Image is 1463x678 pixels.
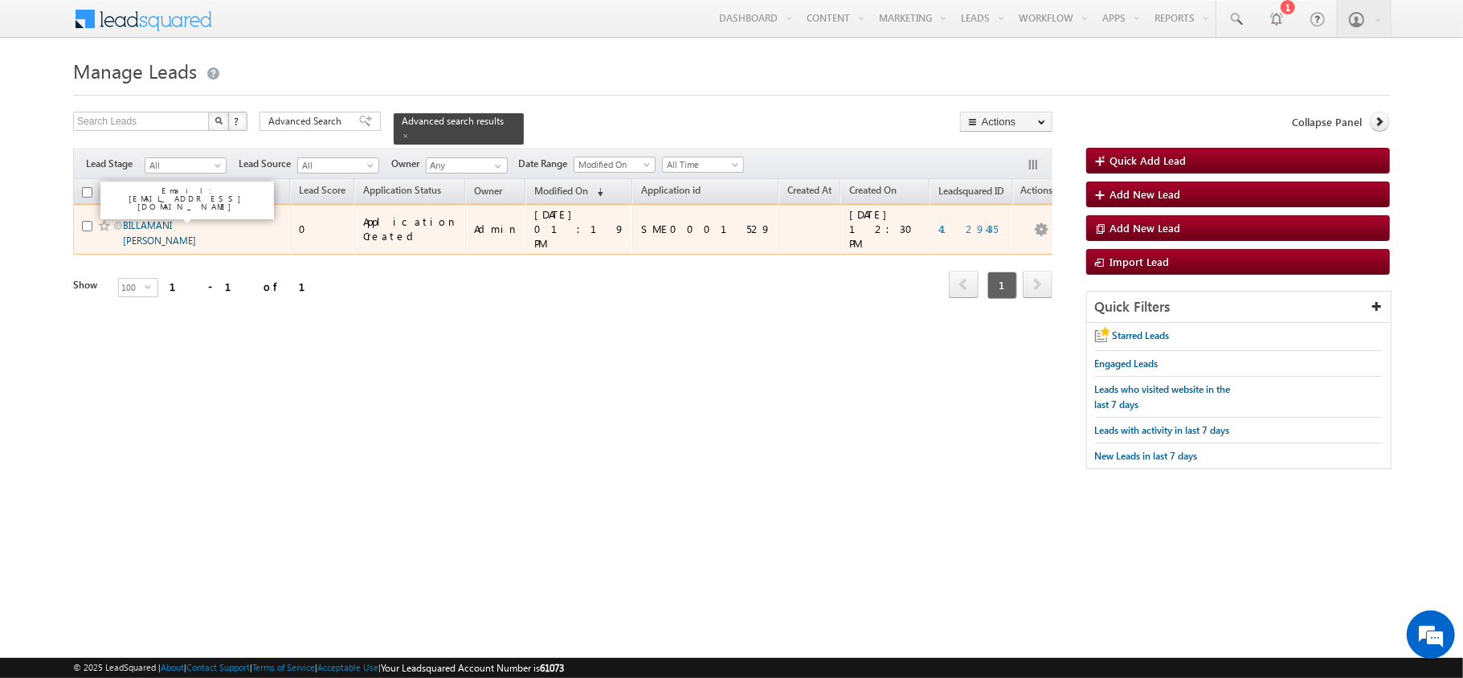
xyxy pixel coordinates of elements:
a: Application Status [355,182,449,202]
span: Lead Source [239,157,297,171]
a: All Time [662,157,744,173]
span: Owner [474,185,502,197]
span: All [298,158,374,173]
span: Modified On [534,185,588,197]
span: ? [235,114,242,128]
a: Lead Score [291,182,353,202]
button: Actions [960,112,1052,132]
textarea: Type your message and hit 'Enter' [21,149,293,480]
div: 0 [299,222,347,236]
span: select [145,283,157,290]
span: © 2025 LeadSquared | | | | | [73,660,564,676]
span: 1 [987,272,1017,299]
a: Created On [841,182,905,202]
a: All [145,157,227,174]
div: Show [73,278,105,292]
span: Engaged Leads [1095,357,1159,370]
span: Leads who visited website in the last 7 days [1095,383,1231,410]
a: Acceptable Use [317,662,378,672]
input: Check all records [82,187,92,198]
span: Actions [1014,182,1052,202]
div: [DATE] 01:19 PM [534,207,625,251]
p: Email: [EMAIL_ADDRESS][DOMAIN_NAME] [107,186,268,210]
a: Show All Items [486,158,506,174]
span: Manage Leads [73,58,197,84]
span: 61073 [540,662,564,674]
a: Terms of Service [252,662,315,672]
div: Admin [474,222,519,236]
span: Collapse Panel [1292,115,1362,129]
a: prev [949,272,979,298]
span: prev [949,271,979,298]
span: Created At [787,184,832,196]
span: Date Range [518,157,574,171]
img: Search [215,116,223,125]
input: Type to Search [426,157,508,174]
span: Import Lead [1110,255,1170,268]
span: Advanced search results [402,115,504,127]
span: New Leads in last 7 days [1095,450,1198,462]
span: All Time [663,157,739,172]
span: next [1023,271,1052,298]
span: (sorted descending) [591,186,603,198]
span: Add New Lead [1110,221,1181,235]
div: Chat with us now [84,84,270,105]
span: Modified On [574,157,651,172]
div: SME0001529 [641,222,771,236]
em: Start Chat [219,495,292,517]
span: Lead Score [299,184,345,196]
span: Lead Stage [86,157,145,171]
span: Leads with activity in last 7 days [1095,424,1230,436]
span: Application Status [363,184,441,196]
span: Starred Leads [1113,329,1170,341]
a: Modified On (sorted descending) [526,182,611,202]
span: 100 [119,279,145,296]
a: Contact Support [186,662,250,672]
a: All [297,157,379,174]
span: All [145,158,222,173]
a: BILLAMANI [PERSON_NAME] [123,219,196,247]
div: Quick Filters [1087,292,1391,323]
div: Minimize live chat window [264,8,302,47]
div: [DATE] 12:30 PM [849,207,922,251]
span: Quick Add Lead [1110,153,1187,167]
div: Application Created [363,214,458,243]
a: Lead Name [95,182,159,203]
a: Application id [633,182,709,202]
span: Created On [849,184,897,196]
div: 1 - 1 of 1 [170,277,325,296]
span: Owner [391,157,426,171]
a: About [161,662,184,672]
a: next [1023,272,1052,298]
button: ? [228,112,247,131]
span: Your Leadsquared Account Number is [381,662,564,674]
span: Application id [641,184,701,196]
span: Add New Lead [1110,187,1181,201]
img: d_60004797649_company_0_60004797649 [27,84,67,105]
a: Leadsquared ID [930,182,1012,203]
a: Created At [779,182,840,202]
span: Advanced Search [268,114,346,129]
a: Modified On [574,157,656,173]
a: 4129435 [938,222,998,235]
